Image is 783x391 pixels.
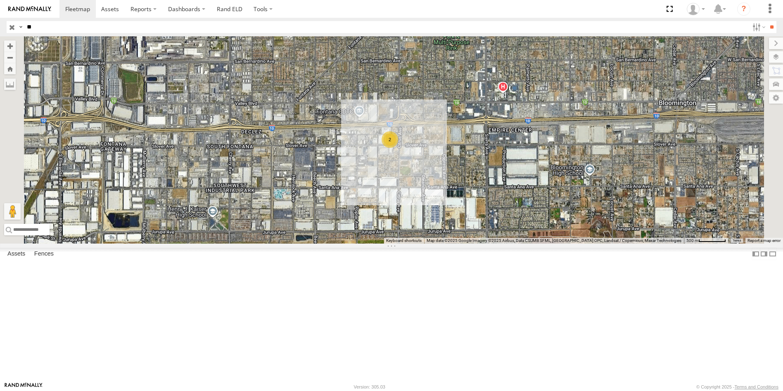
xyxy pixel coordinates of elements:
[686,238,698,243] span: 500 m
[747,238,781,243] a: Report a map error
[382,131,398,148] div: 2
[769,248,777,260] label: Hide Summary Table
[4,52,16,63] button: Zoom out
[427,238,681,243] span: Map data ©2025 Google Imagery ©2025 Airbus, Data CSUMB SFML, [GEOGRAPHIC_DATA] OPC, Landsat / Cop...
[5,383,43,391] a: Visit our Website
[696,384,778,389] div: © Copyright 2025 -
[4,40,16,52] button: Zoom in
[735,384,778,389] a: Terms and Conditions
[769,92,783,104] label: Map Settings
[760,248,768,260] label: Dock Summary Table to the Right
[3,248,29,260] label: Assets
[752,248,760,260] label: Dock Summary Table to the Left
[684,238,728,244] button: Map Scale: 500 m per 63 pixels
[8,6,51,12] img: rand-logo.svg
[4,63,16,74] button: Zoom Home
[30,248,58,260] label: Fences
[354,384,385,389] div: Version: 305.03
[684,3,708,15] div: Norma Casillas
[737,2,750,16] i: ?
[386,238,422,244] button: Keyboard shortcuts
[749,21,767,33] label: Search Filter Options
[733,239,741,242] a: Terms
[17,21,24,33] label: Search Query
[4,78,16,90] label: Measure
[4,203,21,220] button: Drag Pegman onto the map to open Street View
